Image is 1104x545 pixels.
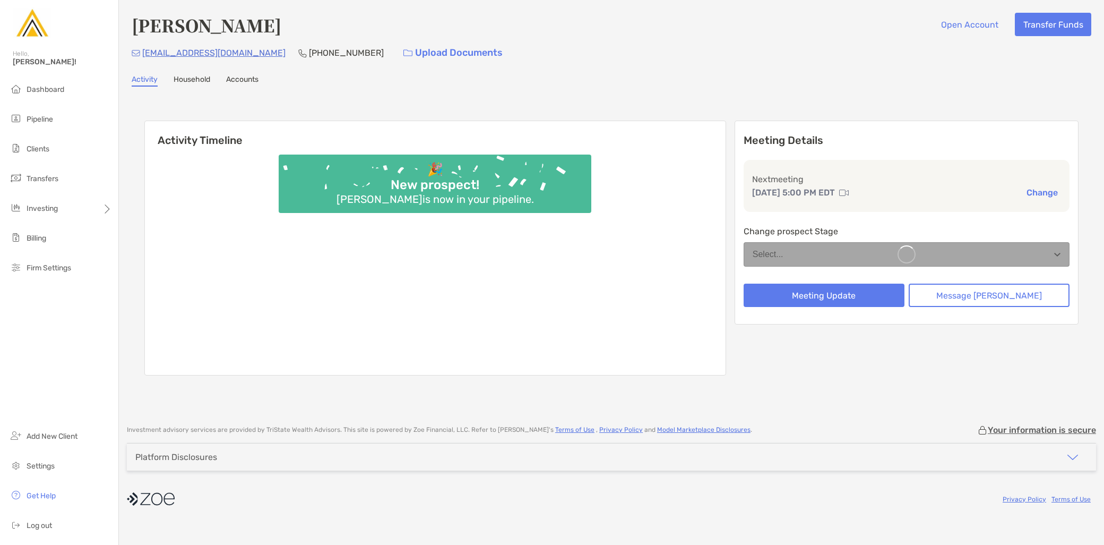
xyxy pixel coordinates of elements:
div: New prospect! [386,177,484,193]
img: Email Icon [132,50,140,56]
img: icon arrow [1066,451,1079,464]
span: Firm Settings [27,263,71,272]
img: dashboard icon [10,82,22,95]
img: communication type [839,189,849,197]
a: Terms of Use [555,426,594,433]
a: Household [174,75,210,87]
p: [EMAIL_ADDRESS][DOMAIN_NAME] [142,46,286,59]
span: Add New Client [27,432,77,441]
p: Your information is secure [988,425,1096,435]
button: Message [PERSON_NAME] [909,284,1069,307]
a: Accounts [226,75,258,87]
img: logout icon [10,518,22,531]
p: [DATE] 5:00 PM EDT [752,186,835,199]
img: company logo [127,487,175,511]
button: Open Account [933,13,1006,36]
div: [PERSON_NAME] is now in your pipeline. [332,193,538,206]
img: firm-settings icon [10,261,22,274]
span: Clients [27,144,49,154]
img: investing icon [10,201,22,214]
img: pipeline icon [10,112,22,125]
img: clients icon [10,142,22,155]
img: transfers icon [10,172,22,184]
a: Privacy Policy [1003,496,1046,503]
button: Change [1023,187,1061,198]
span: Pipeline [27,115,53,124]
span: Billing [27,234,46,243]
span: Settings [27,462,55,471]
a: Activity [132,75,158,87]
span: Investing [27,204,58,213]
p: Investment advisory services are provided by TriState Wealth Advisors . This site is powered by Z... [127,426,752,434]
img: settings icon [10,459,22,472]
p: Change prospect Stage [744,225,1069,238]
img: billing icon [10,231,22,244]
a: Upload Documents [396,41,510,64]
img: Phone Icon [298,49,307,57]
span: [PERSON_NAME]! [13,57,112,66]
div: Platform Disclosures [135,452,217,462]
a: Model Marketplace Disclosures [657,426,751,433]
img: Zoe Logo [13,4,51,42]
span: Get Help [27,491,56,500]
p: [PHONE_NUMBER] [309,46,384,59]
a: Terms of Use [1051,496,1091,503]
span: Transfers [27,174,58,183]
button: Transfer Funds [1015,13,1091,36]
img: button icon [403,49,412,57]
a: Privacy Policy [599,426,643,433]
div: 🎉 [423,162,447,177]
span: Log out [27,521,52,530]
p: Next meeting [752,173,1061,186]
span: Dashboard [27,85,64,94]
img: get-help icon [10,489,22,501]
button: Meeting Update [744,284,904,307]
p: Meeting Details [744,134,1069,147]
img: add_new_client icon [10,429,22,442]
h4: [PERSON_NAME] [132,13,281,37]
h6: Activity Timeline [145,121,726,147]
